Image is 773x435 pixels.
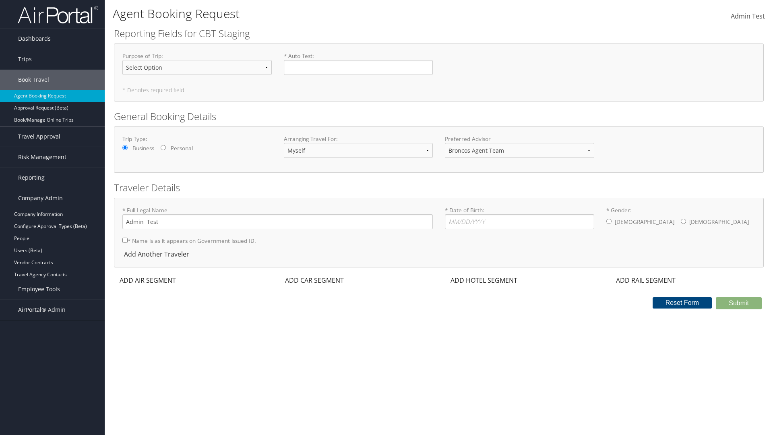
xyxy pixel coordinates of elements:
img: airportal-logo.png [18,5,98,24]
span: Company Admin [18,188,63,208]
label: * Name is as it appears on Government issued ID. [122,233,256,248]
label: * Gender: [606,206,756,230]
select: Purpose of Trip: [122,60,272,75]
label: Personal [171,144,193,152]
input: * Auto Test: [284,60,433,75]
span: Trips [18,49,32,69]
span: Travel Approval [18,126,60,147]
h2: Traveler Details [114,181,764,195]
label: Purpose of Trip : [122,52,272,81]
h5: * Denotes required field [122,87,755,93]
button: Reset Form [653,297,712,309]
label: * Date of Birth: [445,206,594,229]
span: Risk Management [18,147,66,167]
input: * Gender:[DEMOGRAPHIC_DATA][DEMOGRAPHIC_DATA] [681,219,686,224]
h1: Agent Booking Request [113,5,548,22]
span: Dashboards [18,29,51,49]
h2: Reporting Fields for CBT Staging [114,27,764,40]
a: Admin Test [731,4,765,29]
div: ADD AIR SEGMENT [114,275,180,285]
label: [DEMOGRAPHIC_DATA] [689,214,749,230]
span: Employee Tools [18,279,60,299]
label: Arranging Travel For: [284,135,433,143]
h2: General Booking Details [114,110,764,123]
input: * Full Legal Name [122,214,433,229]
span: Book Travel [18,70,49,90]
span: AirPortal® Admin [18,300,66,320]
label: * Auto Test : [284,52,433,75]
label: * Full Legal Name [122,206,433,229]
label: Preferred Advisor [445,135,594,143]
div: ADD RAIL SEGMENT [610,275,680,285]
input: * Name is as it appears on Government issued ID. [122,238,128,243]
div: ADD HOTEL SEGMENT [445,275,521,285]
div: ADD CAR SEGMENT [279,275,348,285]
span: Reporting [18,168,45,188]
button: Submit [716,297,762,309]
div: Add Another Traveler [122,249,193,259]
label: [DEMOGRAPHIC_DATA] [615,214,674,230]
label: Business [132,144,154,152]
input: * Gender:[DEMOGRAPHIC_DATA][DEMOGRAPHIC_DATA] [606,219,612,224]
label: Trip Type: [122,135,272,143]
span: Admin Test [731,12,765,21]
input: * Date of Birth: [445,214,594,229]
